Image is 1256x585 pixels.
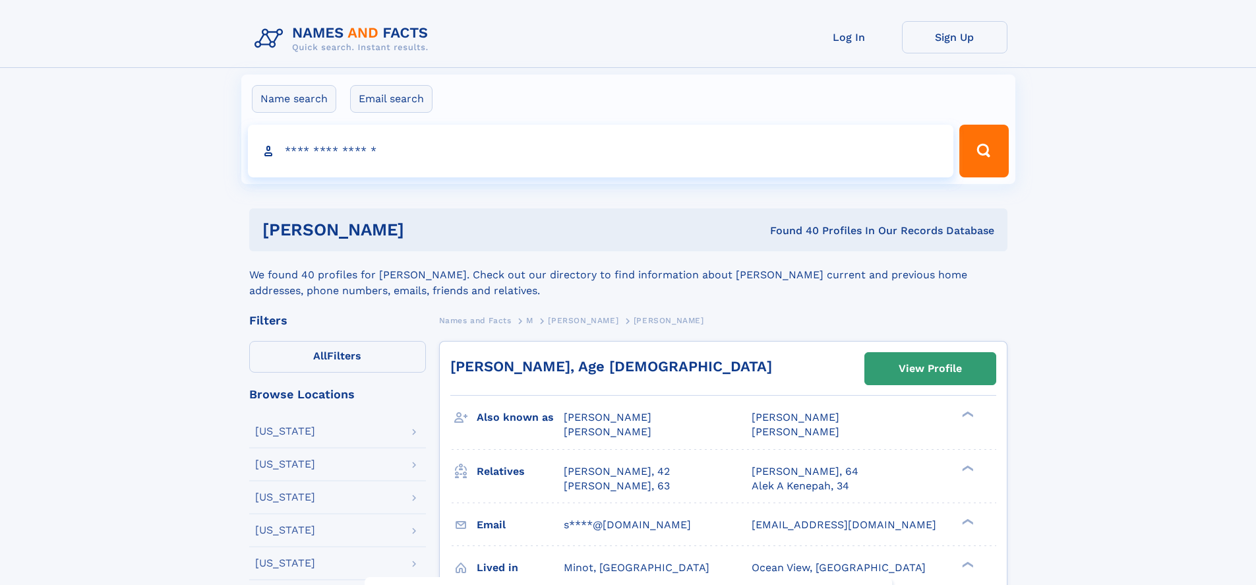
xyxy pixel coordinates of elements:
div: ❯ [959,517,974,526]
div: ❯ [959,410,974,419]
div: [US_STATE] [255,459,315,470]
div: [US_STATE] [255,558,315,569]
div: Browse Locations [249,388,426,400]
div: Filters [249,315,426,326]
div: [US_STATE] [255,492,315,503]
span: Minot, [GEOGRAPHIC_DATA] [564,561,709,574]
h3: Relatives [477,460,564,483]
label: Name search [252,85,336,113]
span: All [313,350,327,362]
span: Ocean View, [GEOGRAPHIC_DATA] [752,561,926,574]
div: Found 40 Profiles In Our Records Database [587,224,994,238]
div: [US_STATE] [255,525,315,536]
a: Alek A Kenepah, 34 [752,479,849,493]
div: ❯ [959,560,974,569]
a: Sign Up [902,21,1007,53]
a: View Profile [865,353,996,385]
a: Names and Facts [439,312,512,328]
label: Email search [350,85,433,113]
a: [PERSON_NAME], Age [DEMOGRAPHIC_DATA] [450,358,772,375]
button: Search Button [959,125,1008,177]
label: Filters [249,341,426,373]
img: Logo Names and Facts [249,21,439,57]
div: ❯ [959,464,974,472]
input: search input [248,125,954,177]
span: M [526,316,533,325]
h3: Email [477,514,564,536]
span: [PERSON_NAME] [752,411,839,423]
span: [PERSON_NAME] [548,316,618,325]
div: We found 40 profiles for [PERSON_NAME]. Check out our directory to find information about [PERSON... [249,251,1007,299]
a: [PERSON_NAME], 63 [564,479,670,493]
div: View Profile [899,354,962,384]
a: [PERSON_NAME] [548,312,618,328]
span: [EMAIL_ADDRESS][DOMAIN_NAME] [752,518,936,531]
a: Log In [796,21,902,53]
h3: Also known as [477,406,564,429]
span: [PERSON_NAME] [564,411,651,423]
a: M [526,312,533,328]
span: [PERSON_NAME] [634,316,704,325]
h1: [PERSON_NAME] [262,222,587,238]
div: [US_STATE] [255,426,315,437]
span: [PERSON_NAME] [752,425,839,438]
a: [PERSON_NAME], 64 [752,464,858,479]
h3: Lived in [477,557,564,579]
a: [PERSON_NAME], 42 [564,464,670,479]
span: [PERSON_NAME] [564,425,651,438]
